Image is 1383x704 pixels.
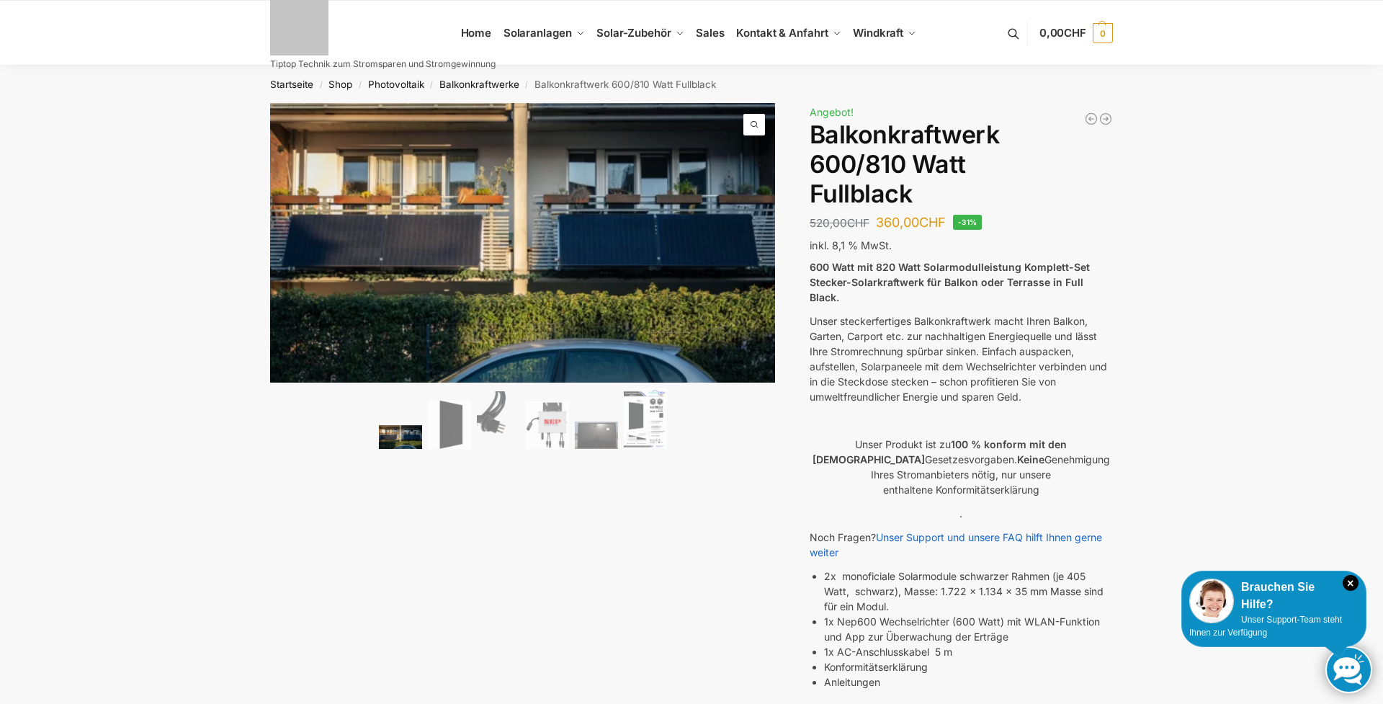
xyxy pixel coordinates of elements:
[876,215,946,230] bdi: 360,00
[813,438,1068,465] strong: 100 % konform mit den [DEMOGRAPHIC_DATA]
[477,391,520,449] img: Anschlusskabel-3meter_schweizer-stecker
[575,422,618,449] img: Balkonkraftwerk 600/810 Watt Fullblack – Bild 5
[730,1,847,66] a: Kontakt & Anfahrt
[1189,615,1342,638] span: Unser Support-Team steht Ihnen zur Verfügung
[736,26,828,40] span: Kontakt & Anfahrt
[810,216,869,230] bdi: 520,00
[847,216,869,230] span: CHF
[1064,26,1086,40] span: CHF
[824,659,1113,674] li: Konformitätserklärung
[953,215,983,230] span: -31%
[624,388,667,450] img: Balkonkraftwerk 600/810 Watt Fullblack – Bild 6
[1189,579,1359,613] div: Brauchen Sie Hilfe?
[368,79,424,90] a: Photovoltaik
[1343,575,1359,591] i: Schließen
[497,1,590,66] a: Solaranlagen
[824,674,1113,690] li: Anleitungen
[428,400,471,450] img: TommaTech Vorderseite
[1039,26,1086,40] span: 0,00
[270,60,496,68] p: Tiptop Technik zum Stromsparen und Stromgewinnung
[352,79,367,91] span: /
[690,1,730,66] a: Sales
[810,313,1113,404] p: Unser steckerfertiges Balkonkraftwerk macht Ihren Balkon, Garten, Carport etc. zur nachhaltigen E...
[1017,453,1044,465] strong: Keine
[379,425,422,449] img: 2 Balkonkraftwerke
[775,103,1281,682] img: Balkonkraftwerk 600/810 Watt Fullblack 3
[328,79,352,90] a: Shop
[270,103,776,382] img: Balkonkraftwerk 600/810 Watt Fullblack 1
[824,614,1113,644] li: 1x Nep600 Wechselrichter (600 Watt) mit WLAN-Funktion und App zur Überwachung der Erträge
[591,1,690,66] a: Solar-Zubehör
[810,261,1090,303] strong: 600 Watt mit 820 Watt Solarmodulleistung Komplett-Set Stecker-Solarkraftwerk für Balkon oder Terr...
[519,79,534,91] span: /
[824,644,1113,659] li: 1x AC-Anschlusskabel 5 m
[824,569,1113,614] li: 2x monoficiale Solarmodule schwarzer Rahmen (je 405 Watt, schwarz), Masse: 1.722 x 1.134 x 35 mm ...
[696,26,725,40] span: Sales
[847,1,923,66] a: Windkraft
[424,79,439,91] span: /
[1093,23,1113,43] span: 0
[810,531,1102,558] a: Unser Support und unsere FAQ hilft Ihnen gerne weiter
[526,401,569,449] img: NEP 800 Drosselbar auf 600 Watt
[810,437,1113,497] p: Unser Produkt ist zu Gesetzesvorgaben. Genehmigung Ihres Stromanbieters nötig, nur unsere enthalt...
[810,239,892,251] span: inkl. 8,1 % MwSt.
[270,79,313,90] a: Startseite
[1189,579,1234,623] img: Customer service
[810,530,1113,560] p: Noch Fragen?
[919,215,946,230] span: CHF
[503,26,572,40] span: Solaranlagen
[313,79,328,91] span: /
[596,26,671,40] span: Solar-Zubehör
[1039,12,1113,55] a: 0,00CHF 0
[1084,112,1098,126] a: Balkonkraftwerk 445/600 Watt Bificial
[245,66,1139,103] nav: Breadcrumb
[1098,112,1113,126] a: Balkonkraftwerk 405/600 Watt erweiterbar
[439,79,519,90] a: Balkonkraftwerke
[853,26,903,40] span: Windkraft
[810,506,1113,521] p: .
[810,120,1113,208] h1: Balkonkraftwerk 600/810 Watt Fullblack
[810,106,854,118] span: Angebot!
